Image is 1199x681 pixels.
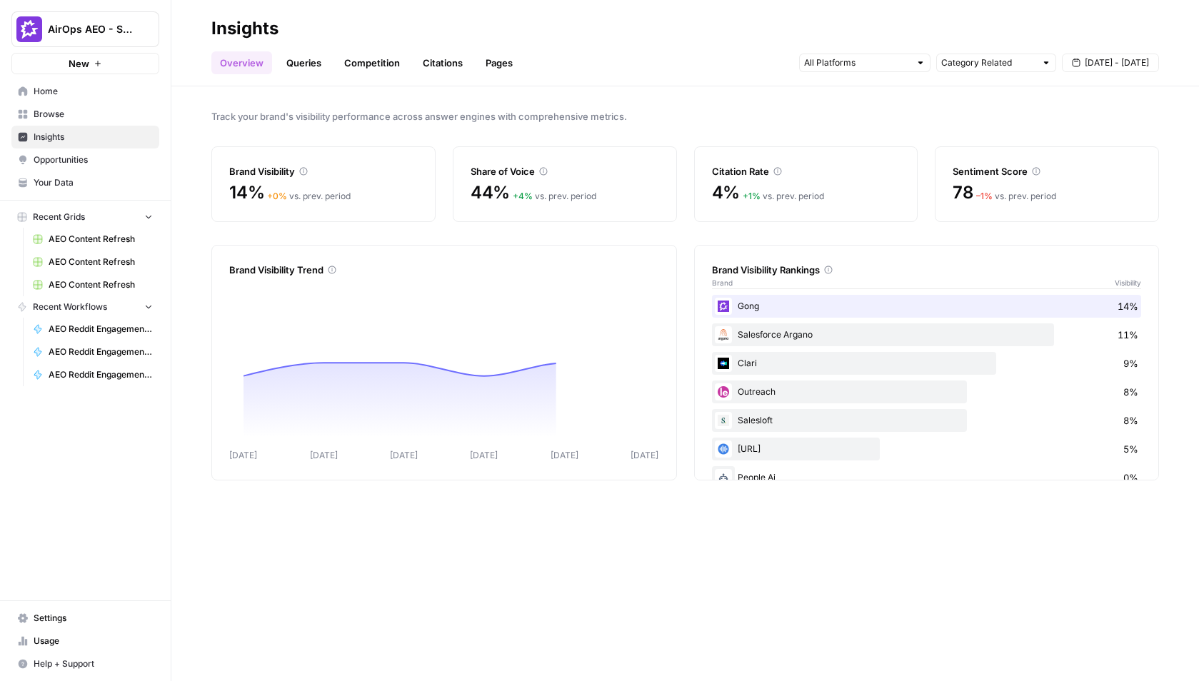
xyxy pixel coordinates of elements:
[11,80,159,103] a: Home
[229,450,257,460] tspan: [DATE]
[11,607,159,630] a: Settings
[278,51,330,74] a: Queries
[49,323,153,336] span: AEO Reddit Engagement - Fork
[743,190,824,203] div: vs. prev. period
[34,85,153,98] span: Home
[26,273,159,296] a: AEO Content Refresh
[1123,385,1138,399] span: 8%
[69,56,89,71] span: New
[712,380,1142,403] div: Outreach
[34,635,153,647] span: Usage
[34,176,153,189] span: Your Data
[715,469,732,486] img: m91aa644vh47mb0y152o0kapheco
[11,296,159,318] button: Recent Workflows
[11,148,159,171] a: Opportunities
[34,657,153,670] span: Help + Support
[49,345,153,358] span: AEO Reddit Engagement - Fork
[11,53,159,74] button: New
[715,355,732,372] img: h6qlr8a97mop4asab8l5qtldq2wv
[804,56,910,70] input: All Platforms
[211,109,1159,123] span: Track your brand's visibility performance across answer engines with comprehensive metrics.
[267,190,351,203] div: vs. prev. period
[976,190,1056,203] div: vs. prev. period
[11,652,159,675] button: Help + Support
[26,228,159,251] a: AEO Content Refresh
[11,630,159,652] a: Usage
[1062,54,1159,72] button: [DATE] - [DATE]
[712,323,1142,346] div: Salesforce Argano
[33,211,85,223] span: Recent Grids
[715,326,732,343] img: e001jt87q6ctylcrzboubucy6uux
[11,206,159,228] button: Recent Grids
[310,450,338,460] tspan: [DATE]
[1118,328,1138,342] span: 11%
[712,263,1142,277] div: Brand Visibility Rankings
[712,409,1142,432] div: Salesloft
[34,108,153,121] span: Browse
[1123,442,1138,456] span: 5%
[715,383,732,400] img: w5j8drkl6vorx9oircl0z03rjk9p
[715,298,732,315] img: w6cjb6u2gvpdnjw72qw8i2q5f3eb
[211,17,279,40] div: Insights
[1123,413,1138,428] span: 8%
[1123,470,1138,485] span: 0%
[1085,56,1149,69] span: [DATE] - [DATE]
[712,164,900,178] div: Citation Rate
[513,190,596,203] div: vs. prev. period
[743,191,761,201] span: + 1 %
[390,450,418,460] tspan: [DATE]
[11,103,159,126] a: Browse
[11,11,159,47] button: Workspace: AirOps AEO - Single Brand (Gong)
[1123,356,1138,370] span: 9%
[471,164,659,178] div: Share of Voice
[49,368,153,381] span: AEO Reddit Engagement - Fork
[712,466,1142,489] div: People Ai
[211,51,272,74] a: Overview
[49,278,153,291] span: AEO Content Refresh
[1118,299,1138,313] span: 14%
[470,450,498,460] tspan: [DATE]
[712,438,1142,460] div: [URL]
[49,233,153,246] span: AEO Content Refresh
[712,277,733,288] span: Brand
[953,164,1141,178] div: Sentiment Score
[712,181,741,204] span: 4%
[34,153,153,166] span: Opportunities
[34,131,153,143] span: Insights
[16,16,42,42] img: AirOps AEO - Single Brand (Gong) Logo
[414,51,471,74] a: Citations
[48,22,134,36] span: AirOps AEO - Single Brand (Gong)
[11,126,159,148] a: Insights
[477,51,521,74] a: Pages
[715,440,732,458] img: khqciriqz2uga3pxcoz8d1qji9pc
[976,191,993,201] span: – 1 %
[26,340,159,363] a: AEO Reddit Engagement - Fork
[471,181,510,204] span: 44%
[26,318,159,340] a: AEO Reddit Engagement - Fork
[513,191,533,201] span: + 4 %
[267,191,287,201] span: + 0 %
[715,412,732,429] img: vpq3xj2nnch2e2ivhsgwmf7hbkjf
[336,51,408,74] a: Competition
[49,256,153,268] span: AEO Content Refresh
[229,263,659,277] div: Brand Visibility Trend
[712,352,1142,375] div: Clari
[26,251,159,273] a: AEO Content Refresh
[953,181,973,204] span: 78
[33,301,107,313] span: Recent Workflows
[941,56,1035,70] input: Category Related
[26,363,159,386] a: AEO Reddit Engagement - Fork
[1115,277,1141,288] span: Visibility
[11,171,159,194] a: Your Data
[631,450,658,460] tspan: [DATE]
[229,181,264,204] span: 14%
[34,612,153,625] span: Settings
[229,164,418,178] div: Brand Visibility
[712,295,1142,318] div: Gong
[551,450,578,460] tspan: [DATE]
